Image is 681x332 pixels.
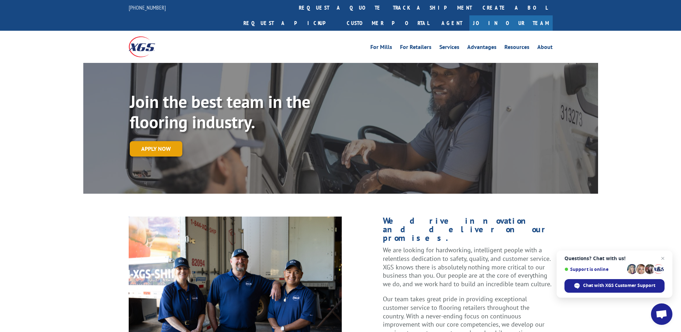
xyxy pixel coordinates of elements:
a: Open chat [651,303,672,325]
strong: Join the best team in the flooring industry. [130,90,310,133]
a: About [537,44,553,52]
a: For Mills [370,44,392,52]
span: Support is online [564,267,625,272]
p: We are looking for hardworking, intelligent people with a relentless dedication to safety, qualit... [383,246,552,295]
span: Questions? Chat with us! [564,256,665,261]
a: Request a pickup [238,15,341,31]
a: Services [439,44,459,52]
a: Join Our Team [469,15,553,31]
a: For Retailers [400,44,431,52]
a: Apply now [130,141,182,157]
span: Chat with XGS Customer Support [564,279,665,293]
a: Customer Portal [341,15,434,31]
span: Chat with XGS Customer Support [583,282,655,289]
a: [PHONE_NUMBER] [129,4,166,11]
a: Advantages [467,44,497,52]
a: Agent [434,15,469,31]
a: Resources [504,44,529,52]
h1: We drive innovation and deliver on our promises. [383,217,552,246]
